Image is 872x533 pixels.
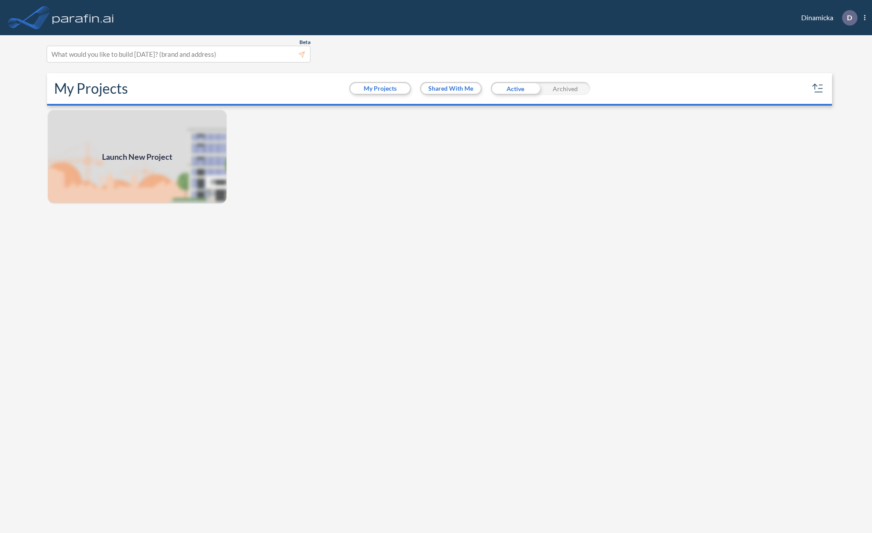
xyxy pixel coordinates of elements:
[47,109,227,204] a: Launch New Project
[540,82,590,95] div: Archived
[350,83,410,94] button: My Projects
[102,151,172,163] span: Launch New Project
[47,109,227,204] img: add
[299,39,310,46] span: Beta
[51,9,116,26] img: logo
[54,80,128,97] h2: My Projects
[788,10,865,26] div: Dinamicka
[811,81,825,96] button: sort
[847,14,852,22] p: D
[421,83,481,94] button: Shared With Me
[491,82,540,95] div: Active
